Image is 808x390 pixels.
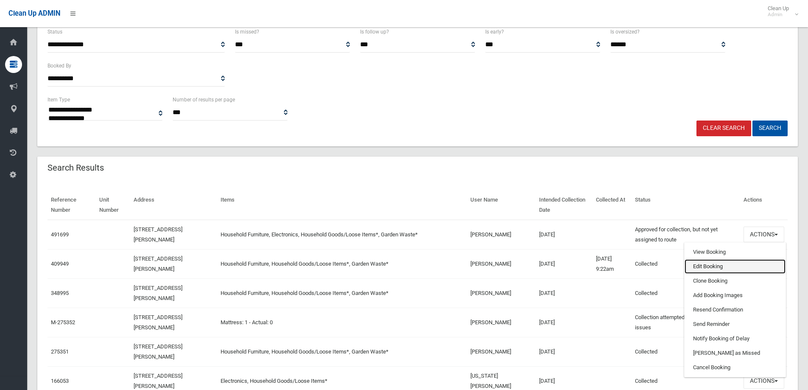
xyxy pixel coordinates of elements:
[752,121,788,136] button: Search
[632,249,740,278] td: Collected
[360,27,389,36] label: Is follow up?
[51,348,69,355] a: 275351
[536,337,593,366] td: [DATE]
[593,191,631,220] th: Collected At
[744,373,784,389] button: Actions
[467,249,536,278] td: [PERSON_NAME]
[173,95,235,104] label: Number of results per page
[51,261,69,267] a: 409949
[536,278,593,308] td: [DATE]
[485,27,504,36] label: Is early?
[632,220,740,250] td: Approved for collection, but not yet assigned to route
[134,285,182,301] a: [STREET_ADDRESS][PERSON_NAME]
[217,308,467,337] td: Mattress: 1 - Actual: 0
[632,191,740,220] th: Status
[51,378,69,384] a: 166053
[134,373,182,389] a: [STREET_ADDRESS][PERSON_NAME]
[217,337,467,366] td: Household Furniture, Household Goods/Loose Items*, Garden Waste*
[740,191,788,220] th: Actions
[685,303,786,317] a: Resend Confirmation
[632,337,740,366] td: Collected
[134,226,182,243] a: [STREET_ADDRESS][PERSON_NAME]
[685,245,786,259] a: View Booking
[217,191,467,220] th: Items
[217,249,467,278] td: Household Furniture, Household Goods/Loose Items*, Garden Waste*
[130,191,217,220] th: Address
[134,255,182,272] a: [STREET_ADDRESS][PERSON_NAME]
[467,191,536,220] th: User Name
[217,278,467,308] td: Household Furniture, Household Goods/Loose Items*, Garden Waste*
[134,314,182,331] a: [STREET_ADDRESS][PERSON_NAME]
[763,5,797,18] span: Clean Up
[48,95,70,104] label: Item Type
[632,308,740,337] td: Collection attempted but driver reported issues
[51,231,69,238] a: 491699
[536,220,593,250] td: [DATE]
[685,274,786,288] a: Clone Booking
[685,346,786,360] a: [PERSON_NAME] as Missed
[467,337,536,366] td: [PERSON_NAME]
[744,227,784,242] button: Actions
[37,160,114,176] header: Search Results
[685,360,786,375] a: Cancel Booking
[768,11,789,18] small: Admin
[685,288,786,303] a: Add Booking Images
[8,9,60,17] span: Clean Up ADMIN
[51,319,75,325] a: M-275352
[467,308,536,337] td: [PERSON_NAME]
[96,191,131,220] th: Unit Number
[48,27,62,36] label: Status
[536,191,593,220] th: Intended Collection Date
[51,290,69,296] a: 348995
[685,331,786,346] a: Notify Booking of Delay
[536,249,593,278] td: [DATE]
[685,317,786,331] a: Send Reminder
[632,278,740,308] td: Collected
[467,278,536,308] td: [PERSON_NAME]
[696,121,751,136] a: Clear Search
[48,61,71,70] label: Booked By
[235,27,259,36] label: Is missed?
[593,249,631,278] td: [DATE] 9:22am
[610,27,640,36] label: Is oversized?
[536,308,593,337] td: [DATE]
[48,191,96,220] th: Reference Number
[134,343,182,360] a: [STREET_ADDRESS][PERSON_NAME]
[685,259,786,274] a: Edit Booking
[467,220,536,250] td: [PERSON_NAME]
[217,220,467,250] td: Household Furniture, Electronics, Household Goods/Loose Items*, Garden Waste*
